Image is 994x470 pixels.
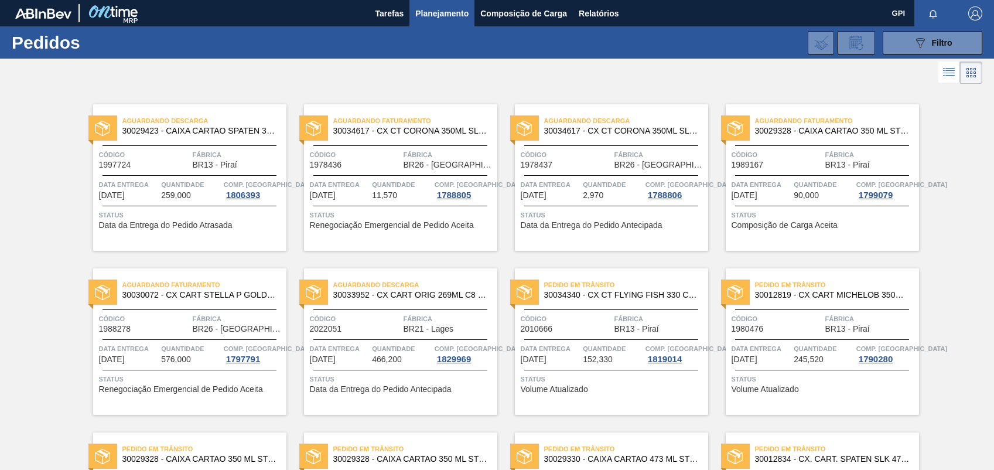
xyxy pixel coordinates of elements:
a: statusAguardando Faturamento30034617 - CX CT CORONA 350ML SLEEK C8 CENTECódigo1978436FábricaBR26 ... [286,104,497,251]
span: 152,330 [583,355,613,364]
div: 1790280 [856,355,895,364]
span: BR26 - Uberlândia [614,161,705,169]
span: Aguardando Descarga [333,279,497,291]
a: statusAguardando Faturamento30030072 - CX CART STELLA P GOLD 330ML C6 298 NIV23Código1988278Fábri... [76,268,286,415]
a: Comp. [GEOGRAPHIC_DATA]1797791 [224,343,283,364]
div: Visão em Lista [938,62,960,84]
span: 11,570 [372,191,397,200]
span: Renegociação Emergencial de Pedido Aceita [99,385,263,394]
span: Status [310,209,494,221]
span: Data entrega [732,179,791,190]
span: BR13 - Piraí [614,325,659,333]
span: 30029328 - CAIXA CARTAO 350 ML STELLA PURE GOLD C08 [333,455,488,464]
span: 30030072 - CX CART STELLA P GOLD 330ML C6 298 NIV23 [122,291,277,299]
span: Quantidade [161,179,221,190]
div: Importar Negociações dos Pedidos [808,31,834,55]
span: Tarefas [375,6,404,21]
a: statusPedido em Trânsito30012819 - CX CART MICHELOB 350ML C8 429 298 GCódigo1980476FábricaBR13 - ... [708,268,919,415]
span: Data entrega [99,179,159,190]
img: status [727,285,743,300]
span: Volume Atualizado [521,385,588,394]
div: 1819014 [645,355,684,364]
span: Planejamento [415,6,469,21]
span: Código [732,149,822,161]
span: Comp. Carga [224,343,315,355]
div: 1797791 [224,355,262,364]
span: Código [310,149,401,161]
span: Aguardando Descarga [122,115,286,127]
span: 30034617 - CX CT CORONA 350ML SLEEK C8 CENTE [544,127,699,135]
div: 1788805 [435,190,473,200]
span: Quantidade [161,343,221,355]
span: Pedido em Trânsito [122,443,286,455]
h1: Pedidos [12,36,183,49]
span: BR26 - Uberlândia [404,161,494,169]
span: BR26 - Uberlândia [193,325,283,333]
span: 19/08/2025 [732,191,757,200]
span: Pedido em Trânsito [755,443,919,455]
img: status [727,121,743,136]
span: Data da Entrega do Pedido Atrasada [99,221,233,230]
span: Quantidade [372,343,432,355]
span: Fábrica [404,149,494,161]
span: Status [99,209,283,221]
span: Comp. Carga [856,179,947,190]
img: status [95,285,110,300]
span: 1989167 [732,161,764,169]
span: Código [732,313,822,325]
span: BR21 - Lages [404,325,454,333]
div: Solicitação de Revisão de Pedidos [838,31,875,55]
span: Composição de Carga Aceita [732,221,838,230]
span: Data entrega [310,179,370,190]
span: 1978437 [521,161,553,169]
img: Logout [968,6,982,21]
span: 30033952 - CX CART ORIG 269ML C8 GPI NIV24 [333,291,488,299]
span: 1980476 [732,325,764,333]
span: Fábrica [404,313,494,325]
span: Comp. Carga [435,343,525,355]
span: Aguardando Descarga [544,115,708,127]
span: Código [521,313,612,325]
span: BR13 - Piraí [193,161,237,169]
span: Relatórios [579,6,619,21]
span: Fábrica [614,149,705,161]
span: 245,520 [794,355,824,364]
span: Quantidade [794,343,853,355]
span: Data entrega [732,343,791,355]
span: Fábrica [193,149,283,161]
img: status [727,449,743,464]
span: Volume Atualizado [732,385,799,394]
img: status [306,121,321,136]
span: 2022051 [310,325,342,333]
span: Aguardando Faturamento [122,279,286,291]
img: status [95,121,110,136]
span: 30012834 - CX. CART. SPATEN SLK 473ML C12 429 [755,455,910,464]
span: 30029423 - CAIXA CARTAO SPATEN 330 C6 429 [122,127,277,135]
span: Aguardando Faturamento [333,115,497,127]
span: Código [521,149,612,161]
span: Código [99,313,190,325]
span: 1997724 [99,161,131,169]
img: status [306,449,321,464]
a: Comp. [GEOGRAPHIC_DATA]1829969 [435,343,494,364]
span: Comp. Carga [435,179,525,190]
div: 1799079 [856,190,895,200]
a: Comp. [GEOGRAPHIC_DATA]1788806 [645,179,705,200]
span: Pedido em Trânsito [755,279,919,291]
span: 04/08/2025 [99,191,125,200]
span: 90,000 [794,191,819,200]
span: Filtro [932,38,952,47]
span: Data entrega [310,343,370,355]
span: 259,000 [161,191,191,200]
span: 466,200 [372,355,402,364]
span: Data entrega [521,179,580,190]
span: 11/08/2025 [310,191,336,200]
span: Comp. Carga [224,179,315,190]
span: 05/09/2025 [732,355,757,364]
a: Comp. [GEOGRAPHIC_DATA]1788805 [435,179,494,200]
span: Quantidade [583,343,643,355]
span: Quantidade [794,179,853,190]
span: Data da Entrega do Pedido Antecipada [521,221,662,230]
div: Visão em Cards [960,62,982,84]
span: Fábrica [614,313,705,325]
